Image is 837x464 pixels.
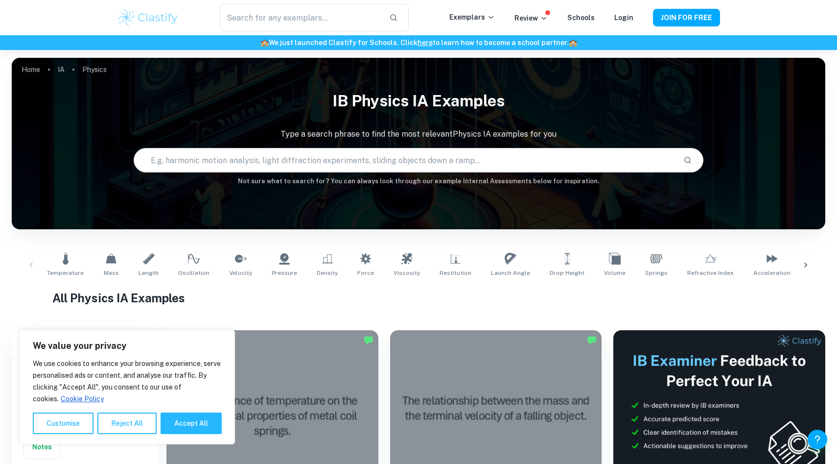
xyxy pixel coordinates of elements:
span: Mass [104,269,119,277]
h6: Filter exemplars [12,330,159,358]
span: Velocity [229,269,252,277]
p: Type a search phrase to find the most relevant Physics IA examples for you [12,128,825,140]
span: Length [139,269,159,277]
button: Accept All [161,413,222,434]
span: Density [317,269,338,277]
button: Search [679,152,696,169]
span: Temperature [47,269,84,277]
span: Acceleration [753,269,790,277]
span: 🏫 [260,39,269,47]
span: Pressure [272,269,297,277]
p: We value your privacy [33,340,222,352]
span: Launch Angle [491,269,530,277]
a: Schools [567,14,595,22]
button: Customise [33,413,93,434]
button: Reject All [97,413,157,434]
p: Review [514,13,548,24]
img: Clastify logo [117,8,179,27]
button: Help and Feedback [808,430,827,449]
img: Marked [587,335,597,345]
span: Restitution [440,269,471,277]
span: Force [357,269,374,277]
p: Exemplars [449,12,495,23]
span: Volume [604,269,626,277]
button: Notes [24,435,60,459]
h6: Not sure what to search for? You can always look through our example Internal Assessments below f... [12,176,825,186]
div: We value your privacy [20,330,235,444]
h1: IB Physics IA examples [12,85,825,117]
a: Home [22,63,40,76]
span: 🏫 [569,39,577,47]
img: Marked [364,335,373,345]
p: We use cookies to enhance your browsing experience, serve personalised ads or content, and analys... [33,358,222,405]
button: JOIN FOR FREE [653,9,720,26]
span: Viscosity [394,269,420,277]
h6: We just launched Clastify for Schools. Click to learn how to become a school partner. [2,37,835,48]
h1: All Physics IA Examples [52,289,785,307]
span: Refractive Index [687,269,734,277]
a: Login [614,14,633,22]
a: Cookie Policy [60,394,104,403]
span: Drop Height [550,269,584,277]
a: here [418,39,433,47]
p: Physics [82,64,107,75]
input: E.g. harmonic motion analysis, light diffraction experiments, sliding objects down a ramp... [134,147,675,174]
span: Oscillation [178,269,209,277]
input: Search for any exemplars... [220,4,381,31]
a: IA [58,63,65,76]
span: Springs [645,269,668,277]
